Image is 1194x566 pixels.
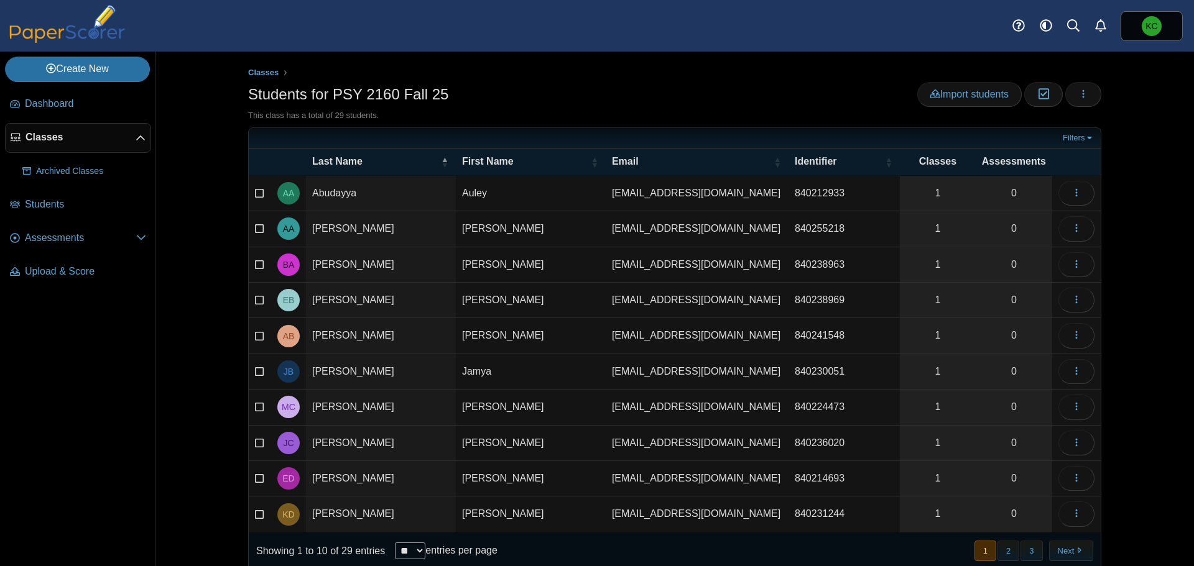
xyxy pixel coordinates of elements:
[606,390,789,425] td: [EMAIL_ADDRESS][DOMAIN_NAME]
[976,211,1052,246] a: 0
[612,156,639,167] span: Email
[306,461,456,496] td: [PERSON_NAME]
[997,541,1019,561] button: 2
[248,110,1101,121] div: This class has a total of 29 students.
[606,247,789,283] td: [EMAIL_ADDRESS][DOMAIN_NAME]
[976,283,1052,317] a: 0
[900,390,976,424] a: 1
[283,260,295,269] span: Brenda Avellaneda-Gonzalez
[789,390,900,425] td: 840224473
[789,176,900,211] td: 840212933
[456,354,606,390] td: Jamya
[306,211,456,247] td: [PERSON_NAME]
[282,510,294,519] span: Kaitlin Depew
[917,82,1022,107] a: Import students
[456,426,606,461] td: [PERSON_NAME]
[283,332,295,340] span: Alisia Baskerville
[1020,541,1042,561] button: 3
[462,156,514,167] span: First Name
[284,367,294,376] span: Jamya Blanford
[774,148,781,175] span: Email : Activate to sort
[976,496,1052,531] a: 0
[606,496,789,532] td: [EMAIL_ADDRESS][DOMAIN_NAME]
[441,148,448,175] span: Last Name : Activate to invert sorting
[1049,541,1093,561] button: Next
[900,354,976,389] a: 1
[789,496,900,532] td: 840231244
[789,211,900,247] td: 840255218
[248,84,448,105] h1: Students for PSY 2160 Fall 25
[606,461,789,496] td: [EMAIL_ADDRESS][DOMAIN_NAME]
[789,461,900,496] td: 840214693
[36,165,146,178] span: Archived Classes
[900,318,976,353] a: 1
[306,496,456,532] td: [PERSON_NAME]
[5,257,151,287] a: Upload & Score
[930,89,1009,99] span: Import students
[5,190,151,220] a: Students
[306,247,456,283] td: [PERSON_NAME]
[306,390,456,425] td: [PERSON_NAME]
[973,541,1093,561] nav: pagination
[425,545,497,555] label: entries per page
[5,34,129,45] a: PaperScorer
[606,176,789,211] td: [EMAIL_ADDRESS][DOMAIN_NAME]
[900,211,976,246] a: 1
[1087,12,1114,40] a: Alerts
[900,283,976,317] a: 1
[900,176,976,211] a: 1
[456,318,606,354] td: [PERSON_NAME]
[789,318,900,354] td: 840241548
[976,390,1052,424] a: 0
[456,211,606,247] td: [PERSON_NAME]
[456,283,606,318] td: [PERSON_NAME]
[976,354,1052,389] a: 0
[312,156,363,167] span: Last Name
[976,247,1052,282] a: 0
[789,283,900,318] td: 840238969
[306,318,456,354] td: [PERSON_NAME]
[283,189,295,198] span: Auley Abudayya
[982,156,1046,167] span: Assessments
[283,224,295,233] span: Ashley Andre
[900,461,976,496] a: 1
[5,89,151,119] a: Dashboard
[789,247,900,283] td: 840238963
[1060,132,1098,144] a: Filters
[5,5,129,43] img: PaperScorer
[606,283,789,318] td: [EMAIL_ADDRESS][DOMAIN_NAME]
[974,541,996,561] button: 1
[591,148,598,175] span: First Name : Activate to sort
[919,156,957,167] span: Classes
[885,148,892,175] span: Identifier : Activate to sort
[900,496,976,531] a: 1
[283,296,295,304] span: Elijah Barnette
[306,176,456,211] td: Abudayya
[306,283,456,318] td: [PERSON_NAME]
[976,461,1052,496] a: 0
[25,130,136,144] span: Classes
[283,439,294,447] span: Jocelyn Carter
[25,265,146,278] span: Upload & Score
[789,426,900,461] td: 840236020
[25,198,146,211] span: Students
[5,123,151,153] a: Classes
[17,157,151,186] a: Archived Classes
[5,57,150,81] a: Create New
[900,247,976,282] a: 1
[25,97,146,111] span: Dashboard
[456,496,606,532] td: [PERSON_NAME]
[976,318,1052,353] a: 0
[5,224,151,253] a: Assessments
[456,461,606,496] td: [PERSON_NAME]
[606,426,789,461] td: [EMAIL_ADDRESS][DOMAIN_NAME]
[456,390,606,425] td: [PERSON_NAME]
[306,426,456,461] td: [PERSON_NAME]
[1145,22,1157,30] span: Kelly Charlton
[976,426,1052,460] a: 0
[606,211,789,247] td: [EMAIL_ADDRESS][DOMAIN_NAME]
[282,403,295,411] span: Mariana Cabrera
[976,176,1052,211] a: 0
[1121,11,1183,41] a: Kelly Charlton
[25,231,136,245] span: Assessments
